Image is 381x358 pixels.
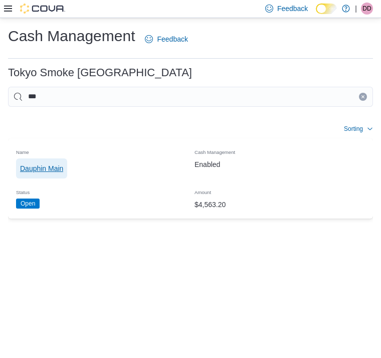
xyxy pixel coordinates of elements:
span: Open [16,199,40,209]
h3: Tokyo Smoke [GEOGRAPHIC_DATA] [8,67,192,79]
input: Dark Mode [316,4,337,14]
span: Open [21,199,35,208]
span: Feedback [157,34,187,44]
a: Feedback [141,29,192,49]
div: Status [12,183,190,199]
button: Dauphin Main [16,158,67,178]
div: Name [12,142,190,158]
h1: Cash Management [8,26,135,46]
button: Clear input [359,93,367,101]
button: Sorting [344,123,373,135]
span: Feedback [277,4,308,14]
div: Darian Demeria [361,3,373,15]
img: Cova [20,4,65,14]
input: This is a search bar. As you type, the results lower in the page will automatically filter. [8,87,373,107]
span: Sorting [344,125,363,133]
div: Cash Management [190,142,369,158]
span: Dauphin Main [20,163,63,173]
div: Amount [190,183,369,199]
p: | [355,3,357,15]
span: DD [362,3,371,15]
div: $4,563.20 [190,195,369,215]
div: Enabled [190,154,369,174]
